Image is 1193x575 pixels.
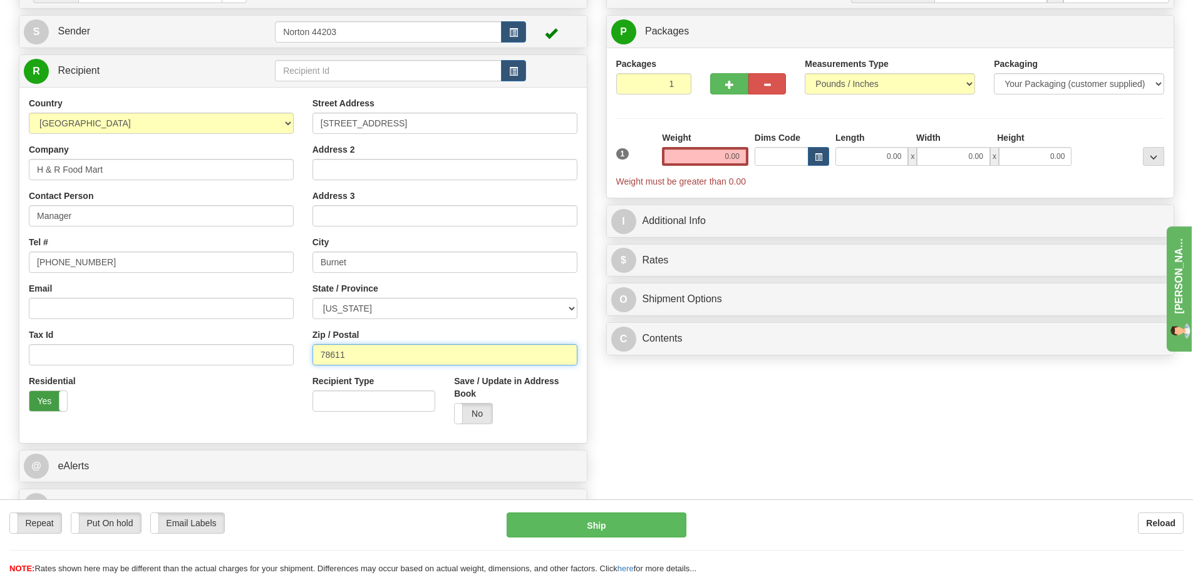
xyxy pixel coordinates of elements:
span: R [24,59,49,84]
span: eAlerts [58,461,89,471]
label: Recipient Type [312,375,374,387]
label: Street Address [312,97,374,109]
label: Country [29,97,63,109]
label: Address 2 [312,143,355,156]
button: Reload [1138,512,1184,534]
span: Weight must be greater than 0.00 [616,176,746,186]
label: State / Province [312,282,378,295]
span: S [24,19,49,44]
a: IAdditional Info [611,208,1170,234]
label: Measurements Type [805,58,889,70]
input: Recipient Id [275,60,502,81]
label: Save / Update in Address Book [454,375,577,400]
a: R Recipient [24,58,247,84]
input: Sender Id [275,21,502,43]
a: @ eAlerts [24,454,582,479]
a: CContents [611,326,1170,352]
div: ... [1143,147,1164,166]
a: $Rates [611,248,1170,273]
button: Ship [507,512,686,537]
img: Agent profile image [9,4,32,26]
b: Reload [1146,518,1175,528]
label: Length [835,131,865,144]
label: Tax Id [29,328,53,341]
label: Contact Person [29,190,93,202]
label: City [312,236,329,248]
a: P Packages [611,19,1170,44]
a: S Sender [24,19,275,44]
span: P [611,19,636,44]
label: Zip / Postal [312,328,359,341]
label: Residential [29,375,76,387]
span: Sender [58,26,90,36]
label: Weight [662,131,691,144]
span: O [611,287,636,312]
span: $ [611,248,636,273]
a: OShipment Options [611,287,1170,312]
span: 1 [616,148,629,160]
label: Height [997,131,1025,144]
span: NOTE: [9,564,34,573]
label: Packaging [994,58,1038,70]
label: Packages [616,58,657,70]
label: Put On hold [71,513,141,533]
label: Yes [29,391,67,411]
a: here [617,564,634,573]
span: B [24,493,49,518]
label: Width [916,131,941,144]
label: Dims Code [755,131,800,144]
p: [PERSON_NAME] [38,9,116,21]
label: Email Labels [151,513,224,533]
span: @ [24,454,49,479]
span: I [611,209,636,234]
label: Tel # [29,236,48,248]
label: No [455,404,492,424]
a: B Billing [24,492,582,518]
label: Company [29,143,69,156]
label: Repeat [10,513,61,533]
span: x [990,147,999,166]
span: Recipient [58,65,100,76]
span: Packages [645,26,689,36]
label: Address 3 [312,190,355,202]
span: x [908,147,917,166]
input: Enter a location [312,113,577,134]
label: Email [29,282,52,295]
span: C [611,327,636,352]
iframe: chat widget [1164,223,1192,351]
